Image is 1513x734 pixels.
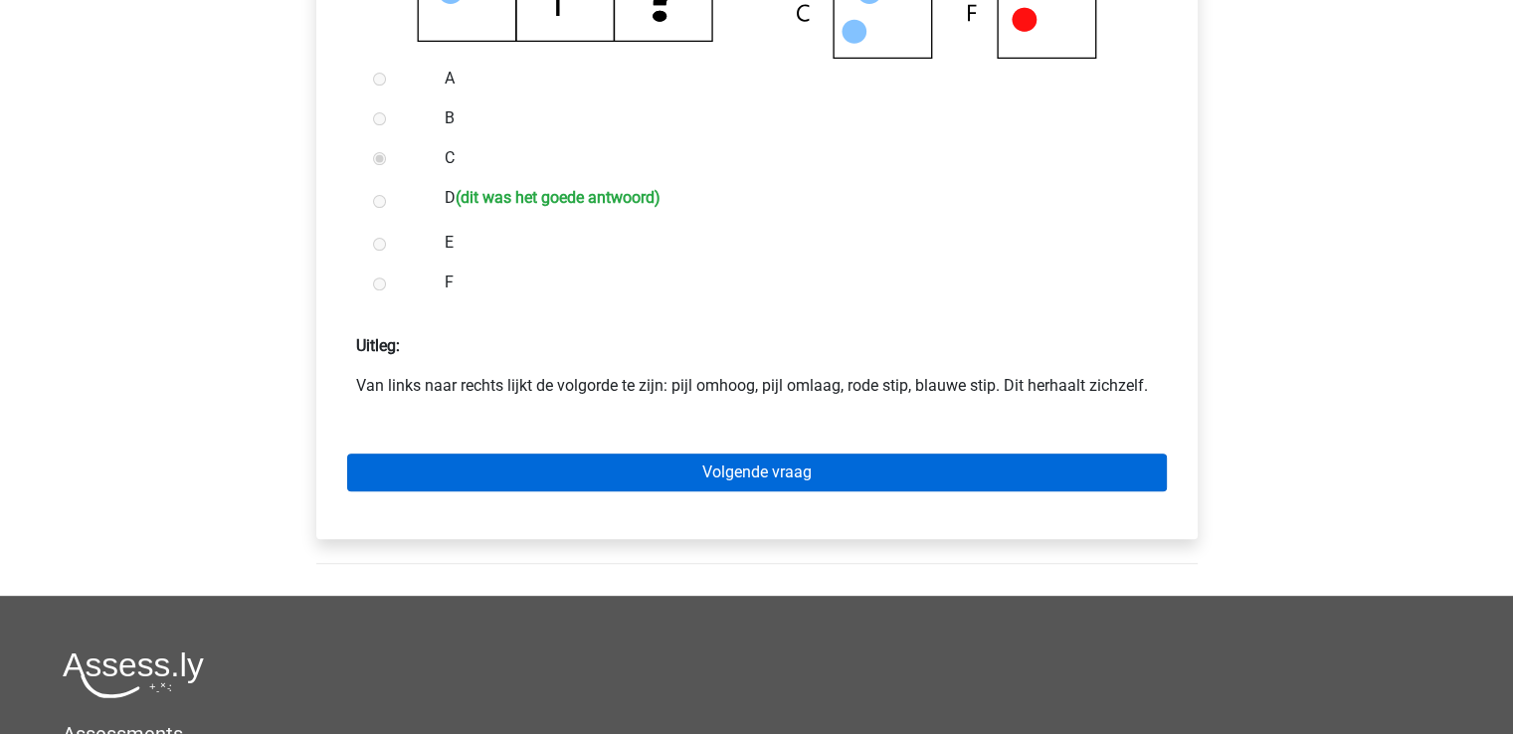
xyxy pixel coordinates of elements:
h6: (dit was het goede antwoord) [456,188,661,207]
label: D [445,186,1133,215]
label: F [445,271,1133,294]
label: C [445,146,1133,170]
label: E [445,231,1133,255]
a: Volgende vraag [347,454,1167,491]
img: Assessly logo [63,651,204,698]
p: Van links naar rechts lijkt de volgorde te zijn: pijl omhoog, pijl omlaag, rode stip, blauwe stip... [356,374,1158,398]
strong: Uitleg: [356,336,400,355]
label: B [445,106,1133,130]
label: A [445,67,1133,91]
